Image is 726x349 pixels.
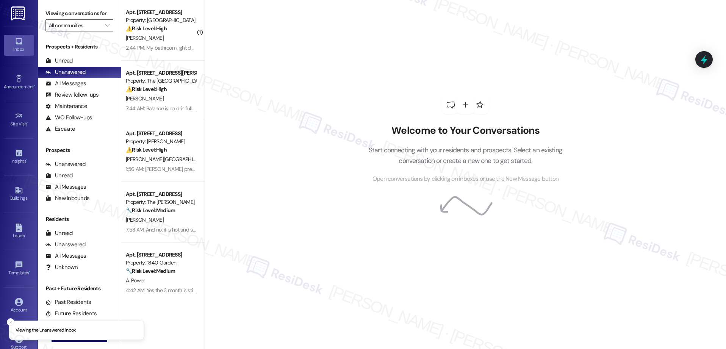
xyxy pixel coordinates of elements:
div: Unanswered [45,241,86,249]
div: Unread [45,57,73,65]
strong: ⚠️ Risk Level: High [126,25,167,32]
p: Viewing the Unanswered inbox [16,327,76,334]
div: New Inbounds [45,194,89,202]
div: All Messages [45,252,86,260]
span: Open conversations by clicking on inboxes or use the New Message button [372,174,559,184]
span: [PERSON_NAME] [126,34,164,41]
div: Unanswered [45,160,86,168]
div: Unanswered [45,68,86,76]
div: Apt. [STREET_ADDRESS] [126,130,196,138]
div: Review follow-ups [45,91,99,99]
div: Future Residents [45,310,97,318]
div: Unread [45,229,73,237]
span: [PERSON_NAME] [126,216,164,223]
div: Escalate [45,125,75,133]
span: • [34,83,35,88]
span: • [29,269,30,274]
button: Close toast [7,318,14,326]
div: Apt. [STREET_ADDRESS][PERSON_NAME] [126,69,196,77]
div: Apt. [STREET_ADDRESS] [126,251,196,259]
span: • [26,157,27,163]
div: Unread [45,172,73,180]
label: Viewing conversations for [45,8,113,19]
div: Maintenance [45,102,87,110]
a: Buildings [4,184,34,204]
a: Insights • [4,147,34,167]
span: [PERSON_NAME][GEOGRAPHIC_DATA] [126,156,214,163]
div: Apt. [STREET_ADDRESS] [126,190,196,198]
strong: ⚠️ Risk Level: High [126,86,167,92]
a: Templates • [4,258,34,279]
a: Account [4,296,34,316]
a: Site Visit • [4,110,34,130]
div: WO Follow-ups [45,114,92,122]
div: Property: 1840 Garden [126,259,196,267]
strong: 🔧 Risk Level: Medium [126,207,175,214]
div: Unknown [45,263,78,271]
div: Apt. [STREET_ADDRESS] [126,8,196,16]
h2: Welcome to Your Conversations [357,125,574,137]
strong: ⚠️ Risk Level: High [126,146,167,153]
div: 7:53 AM: And no, it is hot and stuffy and uncomfortable and I feel sorry for the tenants [126,226,314,233]
div: All Messages [45,80,86,88]
div: Residents [38,215,121,223]
div: 7:44 AM: Balance is paid in full. Do I need to move? [126,105,236,112]
img: ResiDesk Logo [11,6,27,20]
a: Inbox [4,35,34,55]
div: Property: [PERSON_NAME] [126,138,196,146]
div: Property: The [PERSON_NAME] [126,198,196,206]
div: Past Residents [45,298,91,306]
div: 1:56 AM: [PERSON_NAME] preguntarle puse la troca otrabes donde mismo de donde se la yebaron y [PE... [126,166,694,172]
div: 2:44 PM: My bathroom light don't work either [126,44,224,51]
div: 4:42 AM: Yes the 3 month is still an option for me and then once that is up I'll probably go over... [126,287,386,294]
div: Prospects [38,146,121,154]
span: A. Power [126,277,145,284]
span: • [27,120,28,125]
div: Property: [GEOGRAPHIC_DATA] [126,16,196,24]
p: Start connecting with your residents and prospects. Select an existing conversation or create a n... [357,145,574,166]
strong: 🔧 Risk Level: Medium [126,268,175,274]
div: Past + Future Residents [38,285,121,293]
div: Prospects + Residents [38,43,121,51]
span: [PERSON_NAME] [126,95,164,102]
input: All communities [49,19,101,31]
div: Property: The [GEOGRAPHIC_DATA] [126,77,196,85]
i:  [105,22,109,28]
a: Leads [4,221,34,242]
div: All Messages [45,183,86,191]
